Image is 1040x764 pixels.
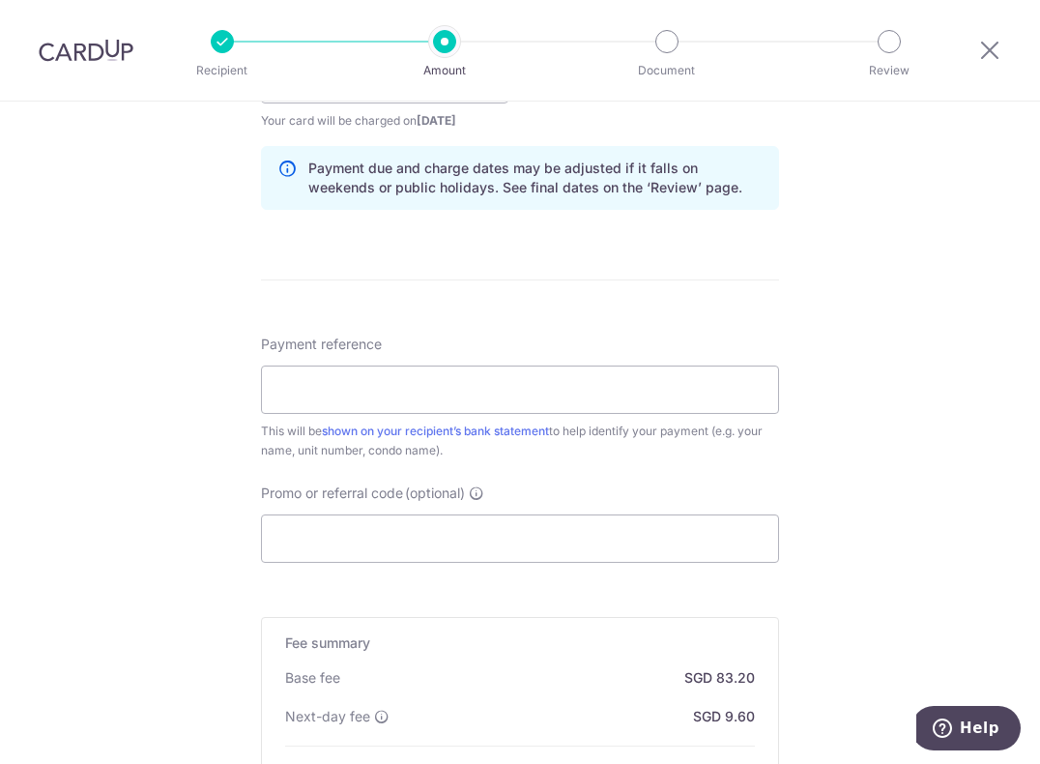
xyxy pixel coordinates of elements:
[693,707,755,726] p: SGD 9.60
[916,706,1021,754] iframe: Opens a widget where you can find more information
[308,159,763,197] p: Payment due and charge dates may be adjusted if it falls on weekends or public holidays. See fina...
[261,111,508,131] span: Your card will be charged on
[39,39,133,62] img: CardUp
[261,422,779,460] div: This will be to help identify your payment (e.g. your name, unit number, condo name).
[285,633,755,653] h5: Fee summary
[684,668,755,688] p: SGD 83.20
[261,335,382,354] span: Payment reference
[285,668,340,688] p: Base fee
[405,484,465,503] span: (optional)
[373,61,516,80] p: Amount
[417,113,456,128] span: [DATE]
[595,61,738,80] p: Document
[818,61,961,80] p: Review
[151,61,294,80] p: Recipient
[285,707,370,726] p: Next-day fee
[261,484,403,503] span: Promo or referral code
[322,424,549,438] a: shown on your recipient’s bank statement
